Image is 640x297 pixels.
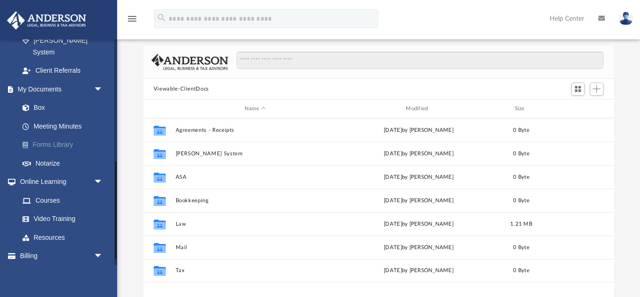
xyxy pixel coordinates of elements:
div: by [PERSON_NAME] [339,220,498,228]
a: Events Calendar [7,265,117,284]
a: Video Training [13,210,108,228]
button: Bookkeeping [175,198,335,204]
a: Resources [13,228,112,247]
span: 1.21 MB [510,221,532,227]
button: Tax [175,268,335,274]
a: Online Learningarrow_drop_down [7,173,112,191]
a: Client Referrals [13,61,112,80]
button: Viewable-ClientDocs [154,85,209,93]
div: [DATE] by [PERSON_NAME] [339,244,498,252]
span: [DATE] [384,221,402,227]
img: User Pic [619,12,633,25]
div: [DATE] by [PERSON_NAME] [339,173,498,182]
a: Courses [13,191,112,210]
span: 0 Byte [513,245,529,250]
span: 0 Byte [513,151,529,156]
span: arrow_drop_down [94,173,112,192]
span: arrow_drop_down [94,80,112,99]
button: Agreements - Receipts [175,127,335,133]
div: id [544,105,610,113]
div: [DATE] by [PERSON_NAME] [339,267,498,275]
div: Name [175,105,335,113]
a: My Documentsarrow_drop_down [7,80,117,99]
div: Size [502,105,540,113]
img: Anderson Advisors Platinum Portal [4,11,89,30]
button: ASA [175,174,335,180]
button: Switch to Grid View [571,83,585,96]
a: menu [127,18,138,24]
a: Billingarrow_drop_down [7,247,117,266]
span: 0 Byte [513,268,529,273]
i: menu [127,13,138,24]
input: Search files and folders [237,52,604,69]
a: [PERSON_NAME] System [13,31,112,61]
div: [DATE] by [PERSON_NAME] [339,150,498,158]
span: 0 Byte [513,128,529,133]
div: [DATE] by [PERSON_NAME] [339,197,498,205]
div: Modified [339,105,499,113]
span: arrow_drop_down [94,247,112,266]
span: 0 Byte [513,198,529,203]
button: Law [175,221,335,227]
a: Box [13,99,112,117]
button: Add [590,83,604,96]
a: Forms Library [13,136,117,154]
a: Notarize [13,154,117,173]
a: Meeting Minutes [13,117,117,136]
div: id [148,105,171,113]
span: 0 Byte [513,175,529,180]
button: [PERSON_NAME] System [175,151,335,157]
div: [DATE] by [PERSON_NAME] [339,126,498,135]
i: search [156,13,167,23]
button: Mail [175,244,335,251]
